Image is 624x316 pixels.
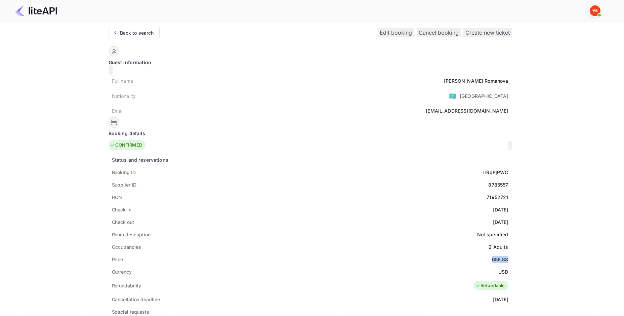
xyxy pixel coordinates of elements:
[110,142,142,149] div: CONFIRMED
[493,296,508,303] div: [DATE]
[109,130,512,137] div: Booking details
[112,256,123,263] div: Price
[15,5,57,16] img: LiteAPI Logo
[444,77,508,84] div: [PERSON_NAME] Romanova
[426,107,508,114] div: [EMAIL_ADDRESS][DOMAIN_NAME]
[112,107,124,114] div: Email
[112,268,132,275] div: Currency
[449,90,456,102] span: United States
[112,206,131,213] div: Check-in
[112,308,149,315] div: Special requests
[493,206,508,213] div: [DATE]
[493,219,508,226] div: [DATE]
[483,169,508,176] div: lrRqPjPWC
[498,268,508,275] div: USD
[120,29,154,36] div: Back to search
[417,28,461,37] button: Cancel booking
[112,219,134,226] div: Check out
[112,77,133,84] div: Full name
[112,156,168,163] div: Status and reservations
[488,181,508,188] div: 8785557
[112,181,136,188] div: Supplier ID
[489,243,508,250] div: 2 Adults
[475,282,505,289] div: Refundable
[463,28,512,37] button: Create new ticket
[112,282,141,289] div: Refundability
[112,194,122,201] div: HCN
[112,92,136,100] div: Nationality
[487,194,508,201] div: 71952721
[460,92,508,100] div: [GEOGRAPHIC_DATA]
[112,243,141,250] div: Occupancies
[109,59,512,66] div: Guest information
[590,5,600,16] img: Yandex Support
[492,256,508,263] div: 656.88
[477,231,508,238] div: Not specified
[112,231,151,238] div: Room description
[112,296,160,303] div: Cancellation deadline
[112,169,136,176] div: Booking ID
[378,28,414,37] button: Edit booking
